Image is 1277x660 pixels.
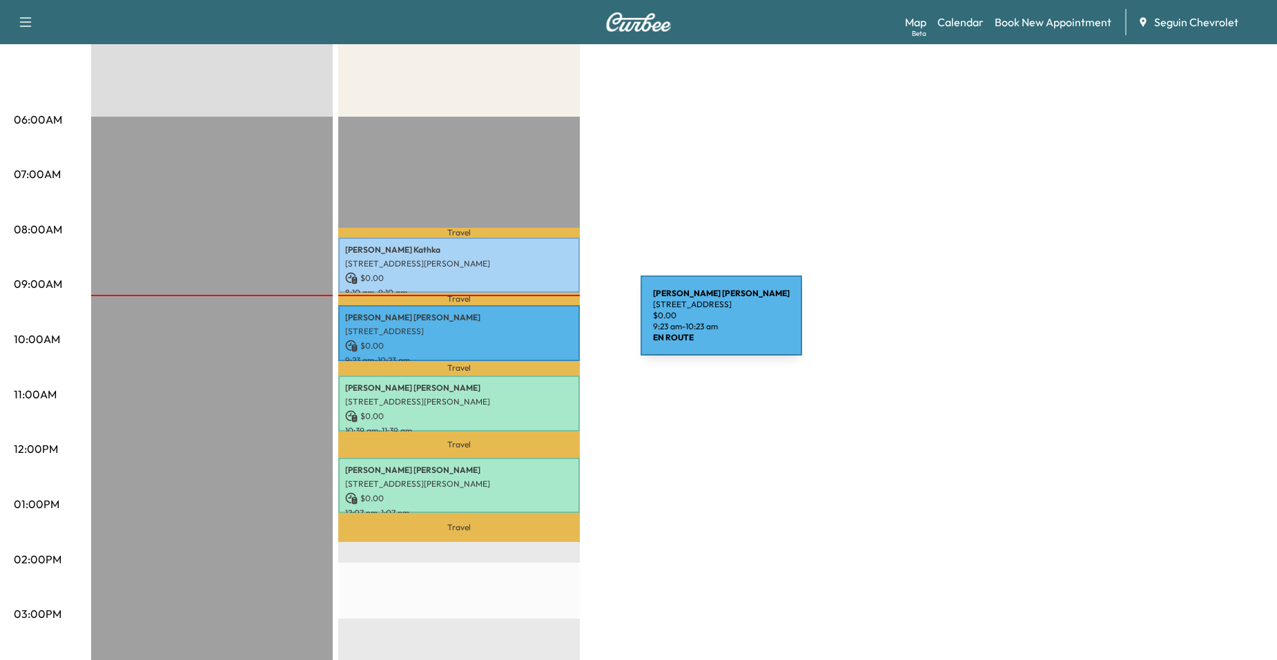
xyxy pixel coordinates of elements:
[345,312,573,323] p: [PERSON_NAME] [PERSON_NAME]
[14,605,61,622] p: 03:00PM
[338,293,580,304] p: Travel
[14,496,59,512] p: 01:00PM
[605,12,672,32] img: Curbee Logo
[345,396,573,407] p: [STREET_ADDRESS][PERSON_NAME]
[345,355,573,366] p: 9:23 am - 10:23 am
[14,166,61,182] p: 07:00AM
[338,228,580,237] p: Travel
[345,272,573,284] p: $ 0.00
[345,492,573,505] p: $ 0.00
[345,507,573,518] p: 12:07 pm - 1:07 pm
[338,513,580,542] p: Travel
[14,551,61,567] p: 02:00PM
[14,440,58,457] p: 12:00PM
[338,361,580,376] p: Travel
[14,221,62,237] p: 08:00AM
[338,431,580,458] p: Travel
[14,386,57,402] p: 11:00AM
[345,340,573,352] p: $ 0.00
[14,275,62,292] p: 09:00AM
[14,331,60,347] p: 10:00AM
[345,244,573,255] p: [PERSON_NAME] Kathka
[345,382,573,394] p: [PERSON_NAME] [PERSON_NAME]
[1154,14,1238,30] span: Seguin Chevrolet
[937,14,984,30] a: Calendar
[345,258,573,269] p: [STREET_ADDRESS][PERSON_NAME]
[995,14,1111,30] a: Book New Appointment
[345,410,573,423] p: $ 0.00
[345,287,573,298] p: 8:10 am - 9:10 am
[912,28,926,39] div: Beta
[905,14,926,30] a: MapBeta
[345,425,573,436] p: 10:39 am - 11:39 am
[345,478,573,489] p: [STREET_ADDRESS][PERSON_NAME]
[345,465,573,476] p: [PERSON_NAME] [PERSON_NAME]
[14,111,62,128] p: 06:00AM
[345,326,573,337] p: [STREET_ADDRESS]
